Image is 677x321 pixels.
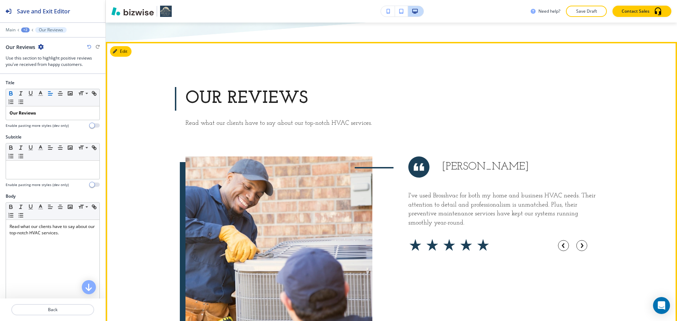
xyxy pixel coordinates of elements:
p: Back [12,307,93,313]
h4: Enable pasting more styles (dev only) [6,182,69,187]
button: Back [11,304,94,315]
button: Save Draft [566,6,607,17]
h3: Use this section to highlight positive reviews you've received from happy customers. [6,55,100,68]
p: Read what our clients have to say about our top-notch HVAC services. [10,223,96,236]
p: Read what our clients have to say about our top-notch HVAC services. [185,119,597,128]
h5: [PERSON_NAME] [442,160,529,174]
button: Edit [110,46,132,57]
button: Contact Sales [612,6,671,17]
h2: Save and Exit Editor [17,7,70,16]
p: Save Draft [575,8,598,14]
div: Open Intercom Messenger [653,297,670,314]
strong: Our Reviews [185,89,308,107]
h4: Enable pasting more styles (dev only) [6,123,69,128]
h3: Need help? [538,8,560,14]
h2: Title [6,80,14,86]
button: Our Reviews [35,27,67,33]
img: Bizwise Logo [111,7,154,16]
h2: Our Reviews [6,43,35,51]
p: I've used Brosshvac for both my home and business HVAC needs. Their attention to detail and profe... [408,192,597,228]
button: Main [6,27,16,32]
strong: Our Reviews [10,110,36,116]
button: +2 [21,27,30,32]
img: Your Logo [160,6,172,17]
h2: Subtitle [6,134,22,140]
p: Contact Sales [622,8,649,14]
p: Our Reviews [39,27,63,32]
h2: Body [6,193,16,199]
